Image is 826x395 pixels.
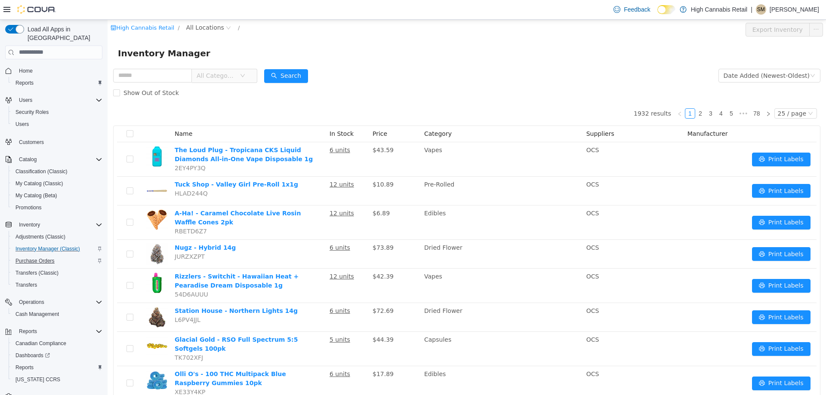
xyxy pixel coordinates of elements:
[15,180,63,187] span: My Catalog (Classic)
[67,170,100,177] span: HLAD244Q
[629,89,643,99] span: •••
[79,3,117,12] span: All Locations
[12,190,102,201] span: My Catalog (Beta)
[588,89,598,98] a: 2
[15,257,55,264] span: Purchase Orders
[15,220,102,230] span: Inventory
[526,89,564,99] li: 1932 results
[12,178,102,189] span: My Catalog (Classic)
[15,65,102,76] span: Home
[15,109,49,116] span: Security Roles
[39,315,60,337] img: Glacial Gold - RSO Full Spectrum 5:5 Softgels 100pk hero shot
[12,119,102,129] span: Users
[313,346,475,381] td: Edibles
[12,232,102,242] span: Adjustments (Classic)
[67,297,93,303] span: L6PV4JJL
[15,136,102,147] span: Customers
[15,121,29,128] span: Users
[15,66,36,76] a: Home
[657,14,658,15] span: Dark Mode
[9,190,106,202] button: My Catalog (Beta)
[15,297,102,307] span: Operations
[313,122,475,157] td: Vapes
[67,288,190,294] a: Station House - Northern Lights 14g
[67,190,193,206] a: A-Ha! - Caramel Chocolate Live Rosin Waffle Cones 2pk
[9,349,106,361] a: Dashboards
[12,78,37,88] a: Reports
[12,244,83,254] a: Inventory Manager (Classic)
[2,153,106,165] button: Catalog
[12,78,102,88] span: Reports
[658,92,663,97] i: icon: right
[656,89,666,99] li: Next Page
[479,316,492,323] span: OCS
[9,202,106,214] button: Promotions
[222,253,247,260] u: 12 units
[12,244,102,254] span: Inventory Manager (Classic)
[317,110,344,117] span: Category
[643,89,655,98] a: 78
[570,92,575,97] i: icon: left
[67,271,101,278] span: 54D6AUUU
[598,89,608,99] li: 3
[12,268,62,278] a: Transfers (Classic)
[644,291,703,304] button: icon: printerPrint Labels
[19,221,40,228] span: Inventory
[616,49,702,62] div: Date Added (Newest-Oldest)
[15,282,37,288] span: Transfers
[3,5,67,11] a: icon: shopHigh Cannabis Retail
[2,94,106,106] button: Users
[67,145,98,152] span: 2EY4PY3Q
[222,110,246,117] span: In Stock
[756,4,766,15] div: Stacey Marsolais
[610,1,653,18] a: Feedback
[67,127,205,143] a: The Loud Plug - Tropicana CKS Liquid Diamonds All-in-One Vape Disposable 1g
[19,328,37,335] span: Reports
[609,89,618,98] a: 4
[580,110,620,117] span: Manufacturer
[67,369,98,376] span: XE33Y4KP
[265,190,282,197] span: $6.89
[12,107,102,117] span: Security Roles
[479,161,492,168] span: OCS
[479,190,492,197] span: OCS
[624,5,650,14] span: Feedback
[644,196,703,210] button: icon: printerPrint Labels
[15,326,40,337] button: Reports
[19,97,32,104] span: Users
[222,288,243,294] u: 6 units
[9,231,106,243] button: Adjustments (Classic)
[9,165,106,178] button: Classification (Classic)
[644,133,703,147] button: icon: printerPrint Labels
[265,127,286,134] span: $43.59
[67,253,191,269] a: Rizzlers - Switchit - Hawaiian Heat + Pearadise Dream Disposable 1g
[12,309,102,319] span: Cash Management
[702,3,715,17] button: icon: ellipsis
[15,154,102,165] span: Catalog
[70,5,72,11] span: /
[12,190,61,201] a: My Catalog (Beta)
[313,312,475,346] td: Capsules
[67,208,99,215] span: RBETD6Z7
[313,249,475,283] td: Vapes
[9,279,106,291] button: Transfers
[19,67,33,74] span: Home
[67,161,191,168] a: Tuck Shop - Valley Girl Pre-Roll 1x1g
[39,252,60,274] img: Rizzlers - Switchit - Hawaiian Heat + Pearadise Dream Disposable 1g hero shot
[313,157,475,186] td: Pre-Rolled
[751,4,752,15] p: |
[479,351,492,358] span: OCS
[39,224,60,245] img: Nugz - Hybrid 14g hero shot
[133,53,138,59] i: icon: down
[19,139,44,146] span: Customers
[12,202,102,213] span: Promotions
[619,89,629,99] li: 5
[638,3,702,17] button: Export Inventory
[39,350,60,371] img: Olli O's - 100 THC Multipack Blue Raspberry Gummies 10pk hero shot
[703,53,708,59] i: icon: down
[12,268,102,278] span: Transfers (Classic)
[629,89,643,99] li: Next 5 Pages
[313,283,475,312] td: Dried Flower
[157,49,200,63] button: icon: searchSearch
[12,350,53,361] a: Dashboards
